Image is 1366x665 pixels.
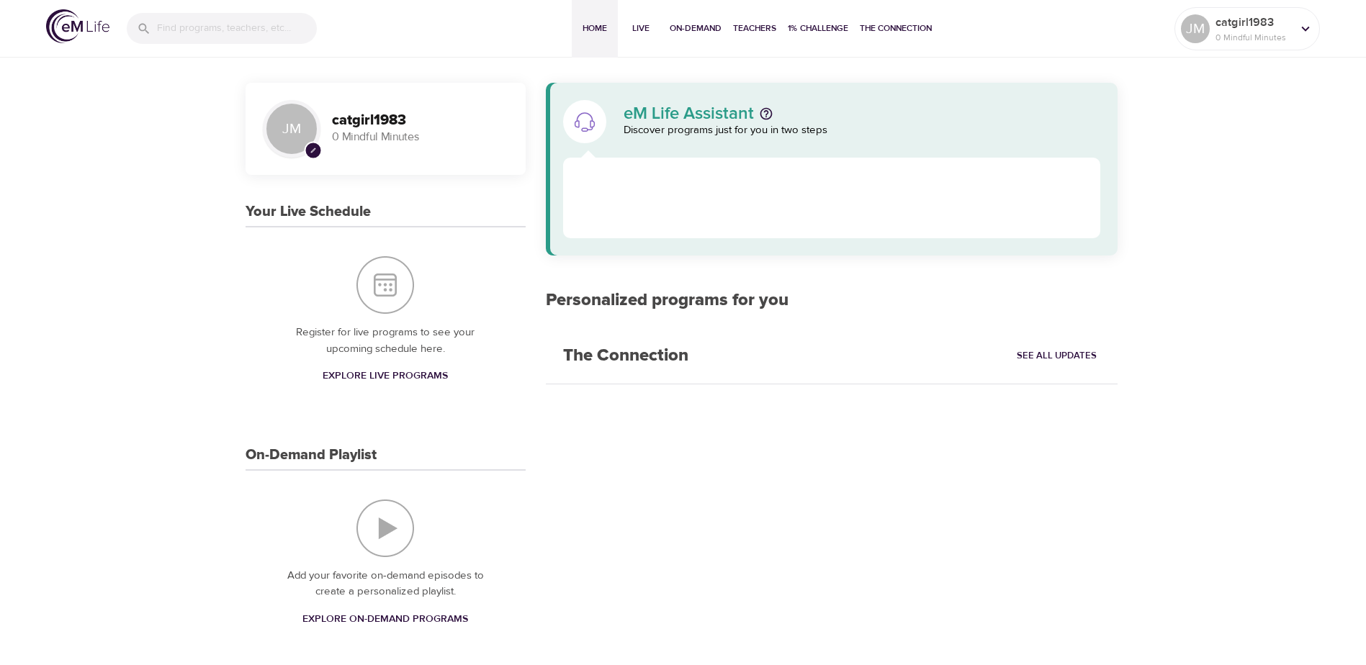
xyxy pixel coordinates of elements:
[274,325,497,357] p: Register for live programs to see your upcoming schedule here.
[323,367,448,385] span: Explore Live Programs
[356,256,414,314] img: Your Live Schedule
[274,568,497,600] p: Add your favorite on-demand episodes to create a personalized playlist.
[332,129,508,145] p: 0 Mindful Minutes
[246,204,371,220] h3: Your Live Schedule
[246,447,377,463] h3: On-Demand Playlist
[356,499,414,557] img: On-Demand Playlist
[46,9,109,43] img: logo
[317,363,454,389] a: Explore Live Programs
[573,110,596,133] img: eM Life Assistant
[546,290,1118,311] h2: Personalized programs for you
[546,328,706,384] h2: The Connection
[1017,348,1097,364] span: See All Updates
[733,21,776,36] span: Teachers
[297,606,474,633] a: Explore On-Demand Programs
[624,21,658,36] span: Live
[263,100,320,158] div: JM
[1013,345,1100,367] a: See All Updates
[332,112,508,129] h3: catgirl1983
[860,21,932,36] span: The Connection
[578,21,612,36] span: Home
[1181,14,1210,43] div: JM
[670,21,722,36] span: On-Demand
[624,105,754,122] p: eM Life Assistant
[788,21,848,36] span: 1% Challenge
[302,610,468,628] span: Explore On-Demand Programs
[157,13,317,44] input: Find programs, teachers, etc...
[1216,14,1292,31] p: catgirl1983
[1216,31,1292,44] p: 0 Mindful Minutes
[624,122,1101,139] p: Discover programs just for you in two steps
